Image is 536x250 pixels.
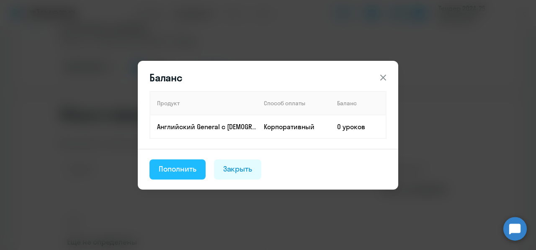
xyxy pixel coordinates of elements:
div: Закрыть [223,164,253,174]
button: Пополнить [149,159,206,180]
th: Продукт [150,91,257,115]
p: Английский General с [DEMOGRAPHIC_DATA] преподавателем [157,122,257,131]
th: Способ оплаты [257,91,330,115]
div: Пополнить [159,164,196,174]
header: Баланс [138,71,398,84]
td: Корпоративный [257,115,330,138]
td: 0 уроков [330,115,386,138]
th: Баланс [330,91,386,115]
button: Закрыть [214,159,262,180]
